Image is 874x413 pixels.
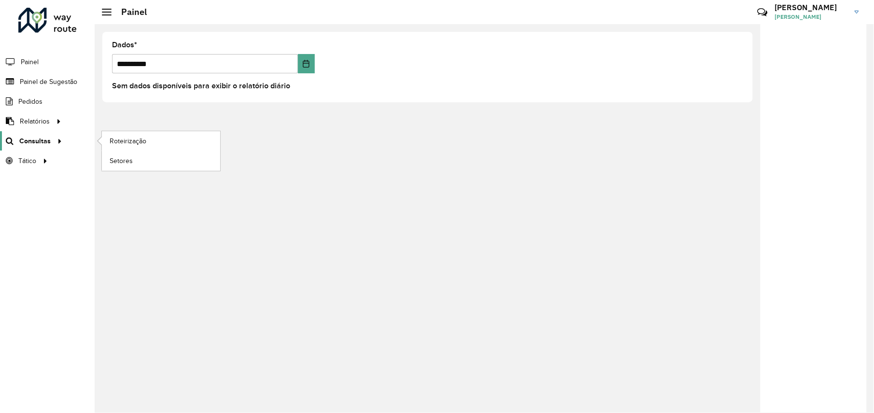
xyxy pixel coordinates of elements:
span: [PERSON_NAME] [775,13,847,21]
font: Dados [112,41,134,49]
span: Consultas [19,136,51,146]
span: Tático [18,156,36,166]
label: Sem dados disponíveis para exibir o relatório diário [112,80,290,92]
button: Escolha a data [298,54,314,73]
a: Contato Rápido [752,2,773,23]
span: Roteirização [110,136,146,146]
span: Painel de Sugestão [20,77,77,87]
a: Roteirização [102,131,220,151]
span: Pedidos [18,96,42,107]
h3: [PERSON_NAME] [775,3,847,12]
span: Relatórios [20,116,50,126]
a: Setores [102,151,220,170]
span: Setores [110,156,133,166]
span: Painel [21,57,39,67]
h2: Painel [112,7,147,17]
